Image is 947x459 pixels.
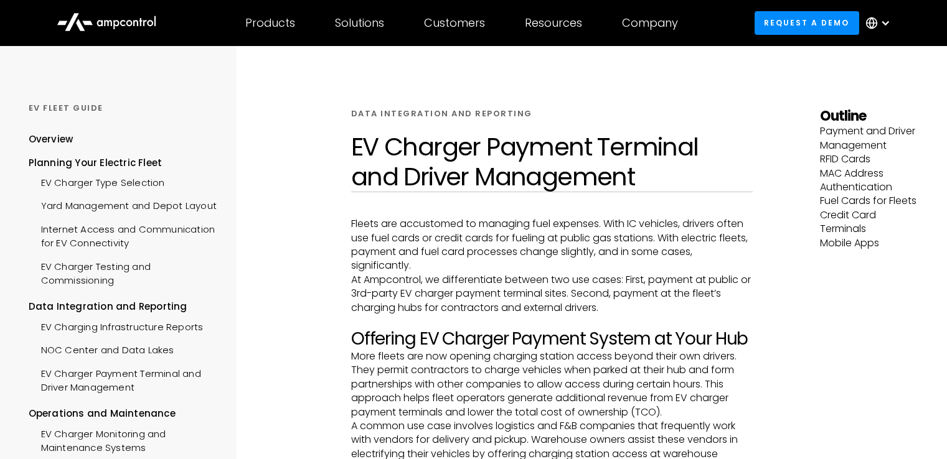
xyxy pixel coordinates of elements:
div: Data Integration and Reporting [351,108,532,119]
p: RFID Cards [820,152,919,166]
div: Customers [424,16,485,30]
a: EV Charger Type Selection [29,170,165,193]
p: ‍ [351,315,753,328]
a: EV Charger Testing and Commissioning [29,254,218,291]
div: Planning Your Electric Fleet [29,156,218,170]
div: Products [245,16,295,30]
div: Solutions [335,16,384,30]
div: Resources [525,16,582,30]
div: Operations and Maintenance [29,407,218,420]
div: Ev Fleet GUIDE [29,103,218,114]
a: NOC Center and Data Lakes [29,337,174,360]
p: Fleets are accustomed to managing fuel expenses. With IC vehicles, drivers often use fuel cards o... [351,217,753,273]
h1: EV Charger Payment Terminal and Driver Management [351,132,753,192]
p: Payment and Driver Management [820,124,919,152]
p: At Ampcontrol, we differentiate between two use cases: First, payment at public or 3rd-party EV c... [351,273,753,315]
div: Overview [29,132,73,146]
p: Fuel Cards for Fleets [820,194,919,208]
a: Yard Management and Depot Layout [29,193,217,216]
p: Mobile Apps [820,236,919,250]
strong: Outline [820,106,867,126]
div: Company [622,16,678,30]
a: Overview [29,132,73,155]
a: EV Charger Monitoring and Maintenance Systems [29,421,218,458]
p: MAC Address Authentication [820,167,919,195]
a: Internet Access and Communication for EV Connectivity [29,216,218,254]
h2: Offering EV Charger Payment System at Your Hub [351,328,753,350]
a: EV Charger Payment Terminal and Driver Management [29,361,218,398]
p: Credit Card Terminals [820,208,919,236]
p: More fleets are now opening charging station access beyond their own drivers. They permit contrac... [351,350,753,419]
a: EV Charging Infrastructure Reports [29,314,204,337]
div: Data Integration and Reporting [29,300,218,313]
a: Request a demo [755,11,859,34]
